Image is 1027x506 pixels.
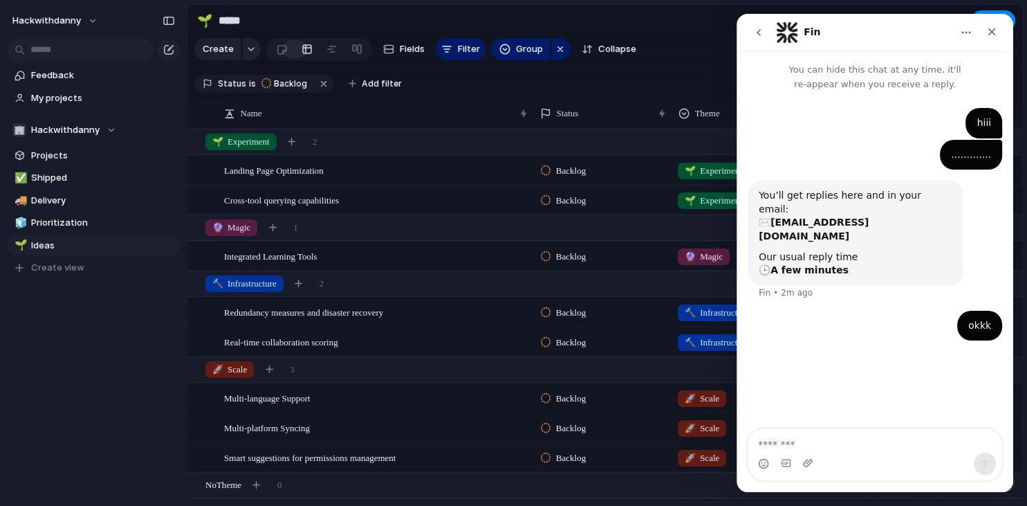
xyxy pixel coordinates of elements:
[203,42,234,56] span: Create
[12,14,81,28] span: hackwithdanny
[31,91,175,105] span: My projects
[7,88,180,109] a: My projects
[685,195,696,206] span: 🌱
[224,419,310,435] span: Multi-platform Syncing
[685,165,696,176] span: 🌱
[378,38,430,60] button: Fields
[12,194,26,208] button: 🚚
[15,192,24,208] div: 🚚
[685,251,696,262] span: 🔮
[695,107,720,120] span: Theme
[685,392,719,406] span: Scale
[685,306,749,320] span: Infrastructure
[15,237,24,253] div: 🌱
[7,213,180,233] a: 🧊Prioritization
[685,422,719,435] span: Scale
[7,145,180,166] a: Projects
[557,107,579,120] span: Status
[31,239,175,253] span: Ideas
[194,38,241,60] button: Create
[31,261,84,275] span: Create view
[212,135,270,149] span: Experiment
[516,42,543,56] span: Group
[197,11,212,30] div: 🌱
[7,235,180,256] div: 🌱Ideas
[31,216,175,230] span: Prioritization
[7,257,180,278] button: Create view
[212,364,223,374] span: 🚀
[971,10,1015,31] button: Share
[6,10,105,32] button: hackwithdanny
[737,14,1013,492] iframe: Intercom live chat
[31,171,175,185] span: Shipped
[249,78,256,90] span: is
[224,248,317,264] span: Integrated Learning Tools
[224,390,311,406] span: Multi-language Support
[224,334,338,350] span: Real-time collaboration scoring
[15,170,24,186] div: ✅
[556,164,586,178] span: Backlog
[7,168,180,188] div: ✅Shipped
[12,216,26,230] button: 🧊
[556,336,586,350] span: Backlog
[458,42,480,56] span: Filter
[7,120,180,141] button: 🏢Hackwithdanny
[218,78,246,90] span: Status
[556,194,586,208] span: Backlog
[685,423,696,433] span: 🚀
[685,250,723,264] span: Magic
[212,221,250,235] span: Magic
[685,453,696,463] span: 🚀
[7,190,180,211] a: 🚚Delivery
[598,42,636,56] span: Collapse
[556,422,586,435] span: Backlog
[7,65,180,86] a: Feedback
[31,194,175,208] span: Delivery
[313,135,317,149] span: 2
[556,306,586,320] span: Backlog
[556,392,586,406] span: Backlog
[685,337,696,347] span: 🔨
[241,107,262,120] span: Name
[31,123,100,137] span: Hackwithdanny
[685,336,749,350] span: Infrastructure
[212,278,223,289] span: 🔨
[31,69,175,82] span: Feedback
[277,478,282,492] span: 0
[556,250,586,264] span: Backlog
[400,42,425,56] span: Fields
[224,162,324,178] span: Landing Page Optimization
[31,149,175,163] span: Projects
[246,76,259,91] button: is
[212,136,223,147] span: 🌱
[194,10,216,32] button: 🌱
[362,78,402,90] span: Add filter
[576,38,642,60] button: Collapse
[224,304,383,320] span: Redundancy measures and disaster recovery
[257,76,315,91] button: Backlog
[320,277,324,291] span: 2
[212,222,223,233] span: 🔮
